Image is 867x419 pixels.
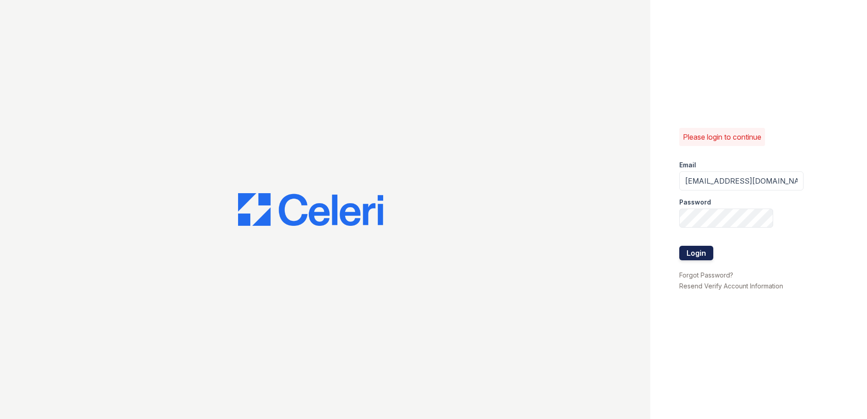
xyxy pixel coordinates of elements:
p: Please login to continue [683,132,761,142]
label: Email [679,161,696,170]
label: Password [679,198,711,207]
a: Resend Verify Account Information [679,282,783,290]
button: Login [679,246,713,260]
img: CE_Logo_Blue-a8612792a0a2168367f1c8372b55b34899dd931a85d93a1a3d3e32e68fde9ad4.png [238,193,383,226]
a: Forgot Password? [679,271,733,279]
